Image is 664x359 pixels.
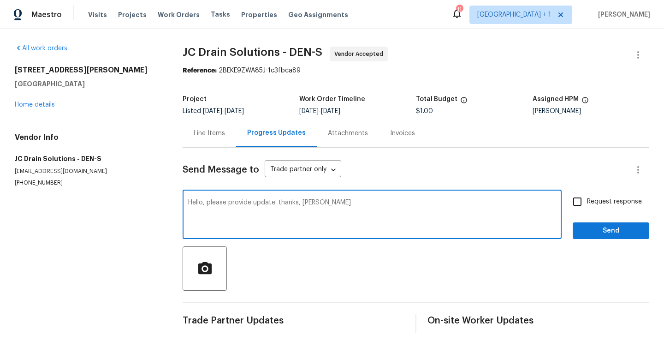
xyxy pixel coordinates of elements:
span: Visits [88,10,107,20]
div: 11 [456,6,462,14]
h4: Vendor Info [15,132,160,143]
span: [DATE] [225,108,244,114]
div: Attachments [328,129,368,138]
span: Request response [587,197,642,207]
span: Listed [183,108,244,114]
span: Trade Partner Updates [183,314,404,328]
div: Trade partner only [265,162,341,178]
div: Line Items [194,129,225,138]
a: All work orders [15,45,67,52]
span: Projects [118,10,147,20]
h5: Assigned HPM [533,96,579,102]
span: [GEOGRAPHIC_DATA] + 1 [477,10,551,19]
span: JC Drain Solutions - DEN-S [183,47,322,58]
div: Invoices [390,129,415,138]
span: - [299,108,340,114]
span: [DATE] [321,108,340,114]
h5: Work Order Timeline [299,96,365,102]
span: The hpm assigned to this work order. [581,96,589,108]
button: Send [573,222,649,239]
span: On-site Worker Updates [427,314,649,328]
span: [DATE] [299,108,319,114]
h5: Total Budget [416,96,457,102]
b: Reference: [183,67,217,74]
span: - [203,108,244,114]
h2: [STREET_ADDRESS][PERSON_NAME] [15,65,160,76]
div: 2BEKE9ZWA85J-1c3fbca89 [183,66,649,76]
span: Vendor Accepted [334,50,387,58]
span: Properties [241,10,277,20]
p: [EMAIL_ADDRESS][DOMAIN_NAME] [15,168,160,175]
span: Send Message to [183,163,259,177]
span: [DATE] [203,108,222,114]
div: Progress Updates [247,128,306,138]
textarea: Hello, please provide update. thanks, [PERSON_NAME] [188,199,556,232]
span: [PERSON_NAME] [594,10,650,20]
h5: [GEOGRAPHIC_DATA] [15,79,160,89]
span: Send [580,225,642,237]
h5: Project [183,96,207,102]
div: [PERSON_NAME] [533,108,649,114]
span: Maestro [31,9,62,20]
span: Tasks [211,11,230,18]
span: Geo Assignments [288,10,348,20]
p: [PHONE_NUMBER] [15,179,160,187]
span: The total cost of line items that have been proposed by Opendoor. This sum includes line items th... [460,96,468,108]
span: $1.00 [416,108,433,114]
h5: JC Drain Solutions - DEN-S [15,154,160,164]
span: Work Orders [158,10,200,20]
a: Home details [15,102,55,108]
